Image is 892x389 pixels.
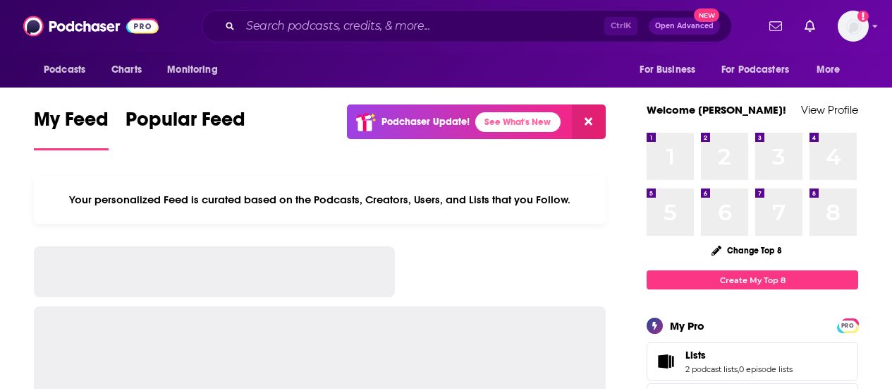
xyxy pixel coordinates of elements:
a: Create My Top 8 [647,270,858,289]
a: Show notifications dropdown [799,14,821,38]
span: Ctrl K [604,17,637,35]
a: 2 podcast lists [685,364,738,374]
div: My Pro [670,319,704,333]
button: open menu [34,56,104,83]
input: Search podcasts, credits, & more... [240,15,604,37]
a: 0 episode lists [739,364,793,374]
button: open menu [712,56,809,83]
a: Charts [102,56,150,83]
a: Show notifications dropdown [764,14,788,38]
span: PRO [839,321,856,331]
svg: Add a profile image [857,11,869,22]
span: New [694,8,719,22]
span: For Business [640,60,695,80]
a: Welcome [PERSON_NAME]! [647,103,786,116]
img: Podchaser - Follow, Share and Rate Podcasts [23,13,159,40]
button: Change Top 8 [703,241,790,259]
a: Popular Feed [126,107,245,150]
button: Show profile menu [838,11,869,42]
span: Open Advanced [655,23,714,30]
span: Lists [685,349,706,361]
span: My Feed [34,107,109,140]
span: Podcasts [44,60,85,80]
div: Your personalized Feed is curated based on the Podcasts, Creators, Users, and Lists that you Follow. [34,176,606,224]
button: Open AdvancedNew [649,18,720,35]
a: My Feed [34,107,109,150]
p: Podchaser Update! [381,116,470,128]
img: User Profile [838,11,869,42]
span: Popular Feed [126,107,245,140]
a: View Profile [801,103,858,116]
span: Monitoring [167,60,217,80]
a: See What's New [475,112,561,132]
span: Logged in as BerkMarc [838,11,869,42]
a: PRO [839,320,856,330]
span: For Podcasters [721,60,789,80]
span: , [738,364,739,374]
a: Lists [652,352,680,371]
a: Lists [685,349,793,361]
div: Search podcasts, credits, & more... [202,10,732,42]
span: Lists [647,342,858,381]
button: open menu [157,56,236,83]
button: open menu [807,56,858,83]
span: More [817,60,841,80]
button: open menu [630,56,713,83]
span: Charts [111,60,142,80]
